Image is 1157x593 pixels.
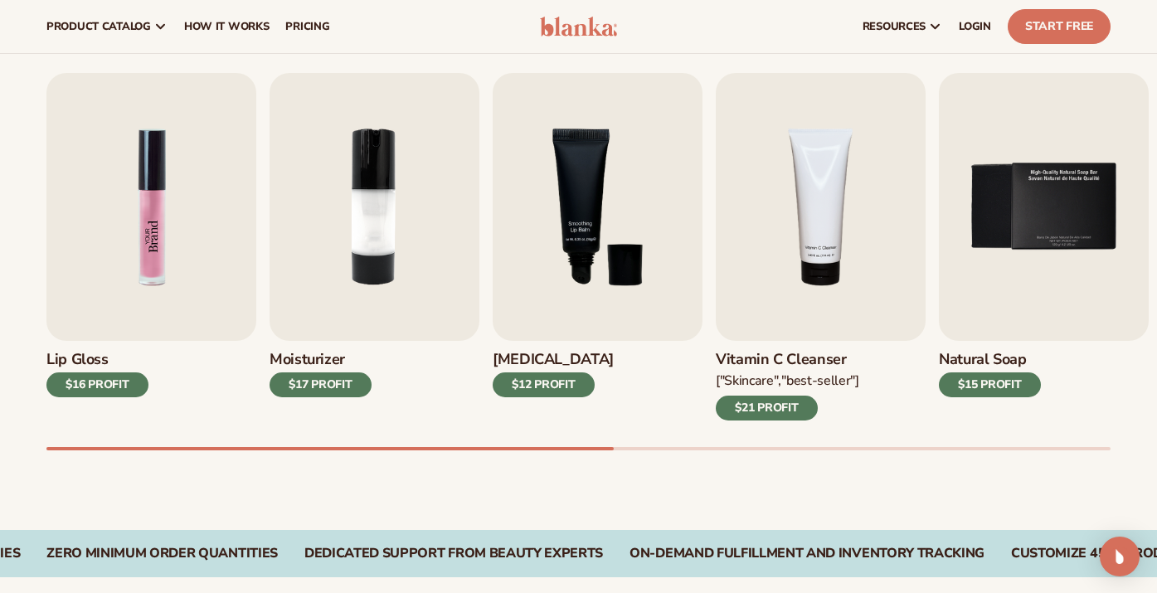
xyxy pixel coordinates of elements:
div: Open Intercom Messenger [1100,537,1140,576]
span: pricing [285,20,329,33]
a: 4 / 9 [716,73,926,420]
span: product catalog [46,20,151,33]
a: Start Free [1008,9,1111,44]
div: On-Demand Fulfillment and Inventory Tracking [630,546,984,561]
h3: Vitamin C Cleanser [716,351,859,369]
div: $16 PROFIT [46,372,148,397]
div: ["Skincare","Best-seller"] [716,372,859,390]
div: $17 PROFIT [270,372,372,397]
span: LOGIN [959,20,991,33]
span: resources [863,20,926,33]
div: Dedicated Support From Beauty Experts [304,546,603,561]
img: Shopify Image 5 [46,73,256,341]
div: $12 PROFIT [493,372,595,397]
h3: Natural Soap [939,351,1041,369]
div: Zero Minimum Order QuantitieS [46,546,278,561]
h3: Lip Gloss [46,351,148,369]
div: $21 PROFIT [716,396,818,420]
span: How It Works [184,20,270,33]
h3: Moisturizer [270,351,372,369]
img: logo [540,17,618,36]
h3: [MEDICAL_DATA] [493,351,614,369]
div: $15 PROFIT [939,372,1041,397]
a: 3 / 9 [493,73,702,420]
a: 2 / 9 [270,73,479,420]
a: 1 / 9 [46,73,256,420]
a: 5 / 9 [939,73,1149,420]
